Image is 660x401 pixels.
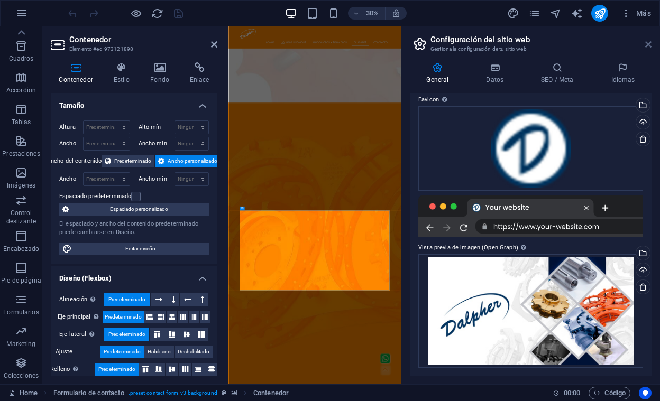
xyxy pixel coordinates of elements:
[549,7,562,20] i: Navegador
[59,243,209,255] button: Editar diseño
[103,311,144,323] button: Predeterminado
[525,62,594,85] h4: SEO / Meta
[528,7,540,20] button: pages
[151,7,163,20] button: reload
[139,124,175,130] label: Alto mín
[181,62,217,85] h4: Enlace
[155,155,221,167] button: Ancho personalizado
[59,220,209,237] div: El espaciado y ancho del contenido predeterminado puede cambiarse en Diseño.
[348,7,386,20] button: 30%
[72,203,206,216] span: Espaciado personalizado
[418,254,643,368] div: Dalphner-Opengraph-preview-image-H8Kyv4EVlGg9trd0afngKw.jpg
[528,7,540,20] i: Páginas (Ctrl+Alt+S)
[507,7,519,20] button: design
[594,7,606,20] i: Publicar
[9,54,34,63] p: Cuadros
[639,387,652,399] button: Usercentrics
[168,155,217,167] span: Ancho personalizado
[6,86,36,95] p: Accordion
[108,293,145,306] span: Predeterminado
[59,328,104,341] label: Eje lateral
[222,390,226,396] i: Este elemento es un preajuste personalizable
[3,245,39,253] p: Encabezado
[553,387,581,399] h6: Tiempo de la sesión
[69,35,217,44] h2: Contenedor
[102,155,154,167] button: Predeterminado
[50,363,95,376] label: Relleno
[98,363,135,376] span: Predeterminado
[95,363,139,376] button: Predeterminado
[130,7,142,20] button: Haz clic para salir del modo de previsualización y seguir editando
[59,176,83,182] label: Ancho
[53,387,124,399] span: Haz clic para seleccionar y doble clic para editar
[51,266,217,285] h4: Diseño (Flexbox)
[410,62,470,85] h4: General
[75,243,206,255] span: Editar diseño
[1,276,41,285] p: Pie de página
[570,7,583,20] button: text_generator
[178,346,209,358] span: Deshabilitado
[59,124,83,130] label: Altura
[139,176,175,182] label: Ancho mín
[253,387,289,399] span: Haz clic para seleccionar y doble clic para editar
[617,5,655,22] button: Más
[69,44,196,54] h3: Elemento #ed-973121898
[175,346,213,358] button: Deshabilitado
[391,8,401,18] i: Al redimensionar, ajustar el nivel de zoom automáticamente para ajustarse al dispositivo elegido.
[12,118,31,126] p: Tablas
[418,94,643,106] label: Favicon
[593,387,626,399] span: Código
[564,387,580,399] span: 00 00
[59,141,83,146] label: Ancho
[51,93,217,112] h4: Tamaño
[105,311,142,323] span: Predeterminado
[105,62,142,85] h4: Estilo
[129,387,217,399] span: . preset-contact-form-v3-background
[53,387,289,399] nav: breadcrumb
[3,308,39,316] p: Formularios
[59,190,131,203] label: Espaciado predeterminado
[58,311,103,323] label: Eje principal
[6,340,35,348] p: Marketing
[418,241,643,254] label: Vista previa de imagen (Open Graph)
[59,203,209,216] button: Espaciado personalizado
[4,371,39,380] p: Colecciones
[47,155,102,167] label: Ancho del contenido
[621,8,651,18] span: Más
[571,389,573,397] span: :
[571,7,583,20] i: AI Writer
[104,328,149,341] button: Predeterminado
[56,346,100,358] label: Ajuste
[142,62,182,85] h4: Fondo
[148,346,171,358] span: Habilitado
[144,346,174,358] button: Habilitado
[51,62,105,85] h4: Contenedor
[430,35,652,44] h2: Configuración del sitio web
[549,7,562,20] button: navigator
[151,7,163,20] i: Volver a cargar página
[430,44,630,54] h3: Gestiona la configuración de tu sitio web
[139,141,175,146] label: Ancho mín
[108,328,145,341] span: Predeterminado
[8,387,38,399] a: Haz clic para cancelar la selección y doble clic para abrir páginas
[104,293,150,306] button: Predeterminado
[591,5,608,22] button: publish
[589,387,630,399] button: Código
[114,155,151,167] span: Predeterminado
[418,106,643,191] div: Dalphner-favicon-UZMXzBXXBZHLNnWVLoevOQ--vTCITok97l6HshR1aDKeg.png
[594,62,652,85] h4: Idiomas
[7,181,35,190] p: Imágenes
[364,7,381,20] h6: 30%
[104,346,141,358] span: Predeterminado
[2,150,40,158] p: Prestaciones
[100,346,144,358] button: Predeterminado
[231,390,237,396] i: Este elemento contiene un fondo
[470,62,525,85] h4: Datos
[59,293,104,306] label: Alineación
[507,7,519,20] i: Diseño (Ctrl+Alt+Y)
